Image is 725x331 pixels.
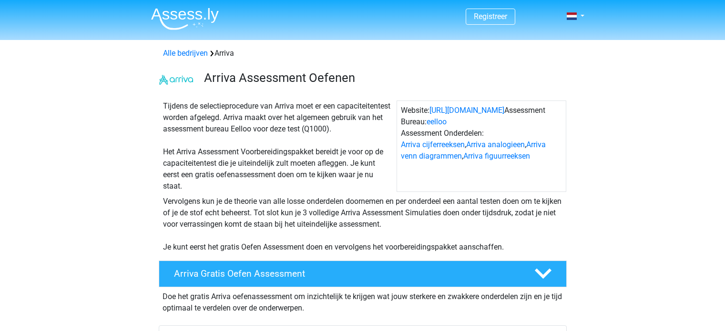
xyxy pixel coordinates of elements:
img: Assessly [151,8,219,30]
div: Arriva [159,48,566,59]
div: Tijdens de selectieprocedure van Arriva moet er een capaciteitentest worden afgelegd. Arriva maak... [159,100,397,192]
a: Arriva cijferreeksen [401,140,465,149]
a: Arriva venn diagrammen [401,140,546,160]
div: Website: Assessment Bureau: Assessment Onderdelen: , , , [397,100,566,192]
a: Alle bedrijven [163,49,208,58]
h4: Arriva Gratis Oefen Assessment [174,268,519,279]
a: Registreer [474,12,507,21]
a: Arriva Gratis Oefen Assessment [155,261,571,287]
h3: Arriva Assessment Oefenen [204,70,559,85]
div: Vervolgens kun je de theorie van alle losse onderdelen doornemen en per onderdeel een aantal test... [159,196,566,253]
a: eelloo [427,117,447,126]
a: Arriva figuurreeksen [463,151,530,160]
a: [URL][DOMAIN_NAME] [429,106,504,115]
a: Arriva analogieen [466,140,525,149]
div: Doe het gratis Arriva oefenassessment om inzichtelijk te krijgen wat jouw sterkere en zwakkere on... [159,287,567,314]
